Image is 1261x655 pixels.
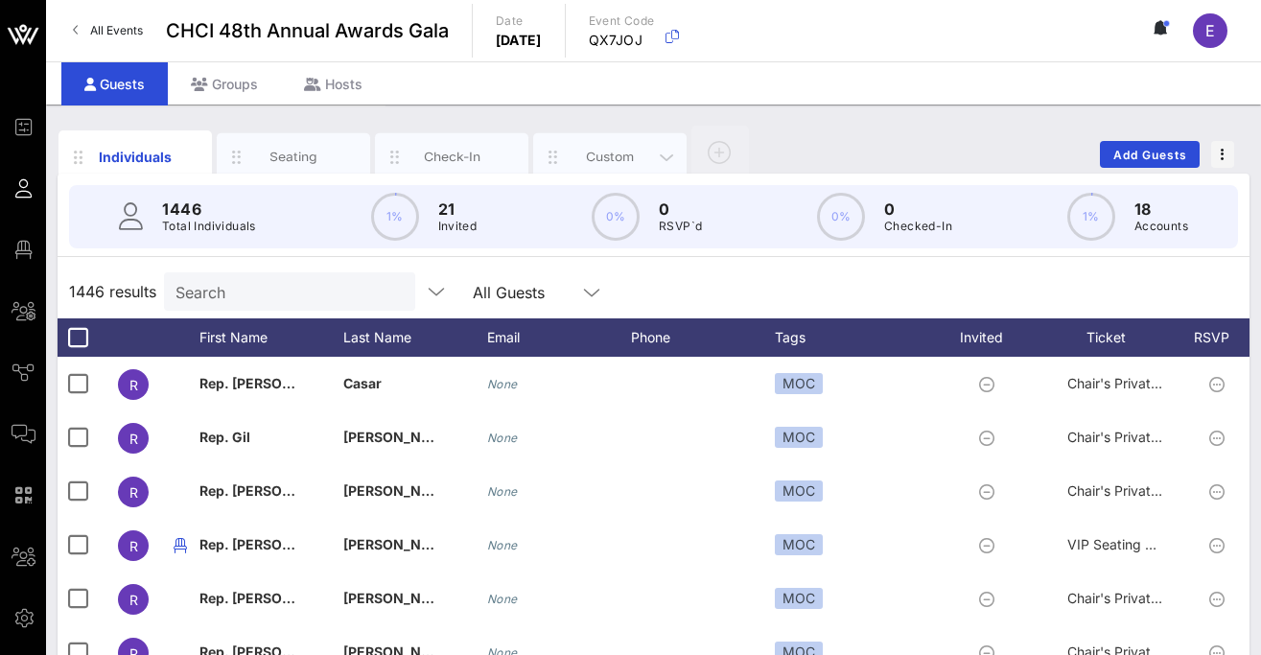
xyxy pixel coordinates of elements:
[199,375,345,391] span: Rep. [PERSON_NAME]
[589,12,655,31] p: Event Code
[473,284,545,301] div: All Guests
[487,592,518,606] i: None
[1067,429,1226,445] span: Chair's Private Reception
[1134,198,1188,221] p: 18
[568,148,653,166] div: Custom
[775,427,823,448] div: MOC
[343,536,456,552] span: [PERSON_NAME]
[938,318,1043,357] div: Invited
[343,375,382,391] span: Casar
[1205,21,1215,40] span: E
[775,373,823,394] div: MOC
[343,590,572,606] span: [PERSON_NAME] [PERSON_NAME]
[251,148,337,166] div: Seating
[487,484,518,499] i: None
[659,198,702,221] p: 0
[884,217,952,236] p: Checked-In
[199,590,345,606] span: Rep. [PERSON_NAME]
[129,592,138,608] span: R
[343,482,456,499] span: [PERSON_NAME]
[487,318,631,357] div: Email
[281,62,385,105] div: Hosts
[659,217,702,236] p: RSVP`d
[884,198,952,221] p: 0
[129,484,138,501] span: R
[775,588,823,609] div: MOC
[1112,148,1188,162] span: Add Guests
[775,318,938,357] div: Tags
[409,148,495,166] div: Check-In
[129,538,138,554] span: R
[61,62,168,105] div: Guests
[162,198,256,221] p: 1446
[61,15,154,46] a: All Events
[589,31,655,50] p: QX7JOJ
[69,280,156,303] span: 1446 results
[1193,13,1227,48] div: E
[1067,375,1226,391] span: Chair's Private Reception
[168,62,281,105] div: Groups
[487,538,518,552] i: None
[199,482,345,499] span: Rep. [PERSON_NAME]
[93,147,178,167] div: Individuals
[438,217,478,236] p: Invited
[438,198,478,221] p: 21
[487,377,518,391] i: None
[199,536,345,552] span: Rep. [PERSON_NAME]
[1067,590,1226,606] span: Chair's Private Reception
[631,318,775,357] div: Phone
[129,377,138,393] span: R
[129,431,138,447] span: R
[461,272,615,311] div: All Guests
[496,31,542,50] p: [DATE]
[162,217,256,236] p: Total Individuals
[775,534,823,555] div: MOC
[90,23,143,37] span: All Events
[343,429,456,445] span: [PERSON_NAME]
[166,16,449,45] span: CHCI 48th Annual Awards Gala
[1100,141,1200,168] button: Add Guests
[1187,318,1254,357] div: RSVP
[199,318,343,357] div: First Name
[1043,318,1187,357] div: Ticket
[487,431,518,445] i: None
[1067,482,1226,499] span: Chair's Private Reception
[343,318,487,357] div: Last Name
[496,12,542,31] p: Date
[199,429,250,445] span: Rep. Gil
[775,480,823,502] div: MOC
[1134,217,1188,236] p: Accounts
